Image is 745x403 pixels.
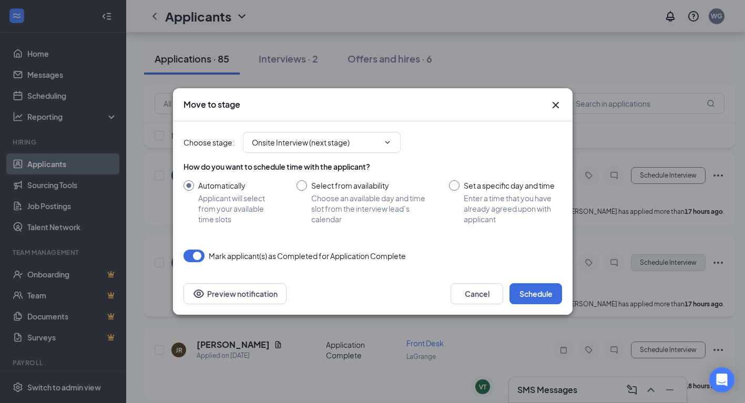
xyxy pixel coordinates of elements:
[509,283,562,304] button: Schedule
[451,283,503,304] button: Cancel
[183,161,562,172] div: How do you want to schedule time with the applicant?
[383,138,392,147] svg: ChevronDown
[709,367,734,392] div: Open Intercom Messenger
[549,99,562,111] button: Close
[209,250,406,262] span: Mark applicant(s) as Completed for Application Complete
[183,283,287,304] button: Preview notificationEye
[192,287,205,300] svg: Eye
[183,137,234,148] span: Choose stage :
[183,99,240,110] h3: Move to stage
[549,99,562,111] svg: Cross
